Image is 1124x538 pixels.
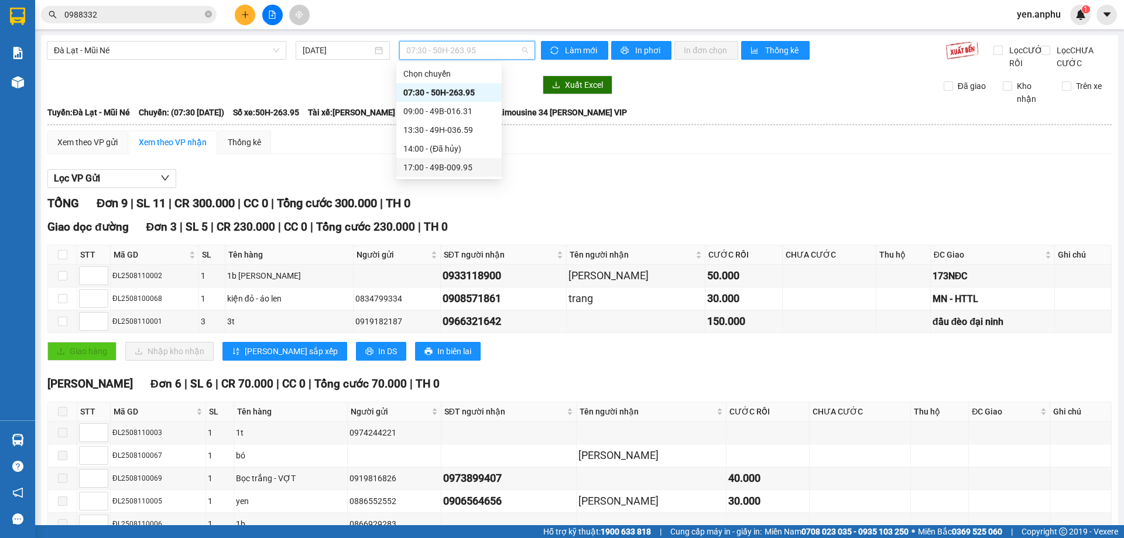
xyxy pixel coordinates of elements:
span: up [98,471,105,478]
div: 3t [227,315,352,328]
div: 1 [208,426,232,439]
span: up [98,426,105,433]
th: STT [77,402,111,422]
th: CƯỚC RỒI [727,402,810,422]
input: 11/08/2025 [303,44,372,57]
td: 0908571861 [441,287,567,310]
span: Tổng cước 70.000 [314,377,407,390]
button: sort-ascending[PERSON_NAME] sắp xếp [222,342,347,361]
span: plus [241,11,249,19]
div: đầu đèo đại ninh [933,314,1053,329]
button: uploadGiao hàng [47,342,116,361]
div: 09:00 - 49B-016.31 [403,105,495,118]
span: CR 70.000 [221,377,273,390]
span: Tài xế: [PERSON_NAME] [PERSON_NAME] [308,106,460,119]
div: 3 [201,315,223,328]
span: Cung cấp máy in - giấy in: [670,525,762,538]
span: Increase Value [95,447,108,455]
span: printer [424,347,433,357]
div: ĐL2508110002 [112,270,197,282]
span: In biên lai [437,345,471,358]
button: downloadNhập kho nhận [125,342,214,361]
th: Tên hàng [234,402,348,422]
div: bó [236,449,345,462]
img: warehouse-icon [12,434,24,446]
div: [PERSON_NAME] [578,493,724,509]
th: STT [77,245,111,265]
span: question-circle [12,461,23,472]
span: TH 0 [386,196,410,210]
span: Đơn 3 [146,220,177,234]
span: up [98,448,105,455]
span: | [276,377,279,390]
td: ĐL2508100068 [111,287,199,310]
div: Bọc trắng - VỢT [236,472,345,485]
button: aim [289,5,310,25]
img: icon-new-feature [1075,9,1086,20]
th: Tên hàng [225,245,354,265]
div: 1 [208,449,232,462]
div: Xem theo VP gửi [57,136,118,149]
span: search [49,11,57,19]
span: Hỗ trợ kỹ thuật: [543,525,651,538]
th: SL [206,402,234,422]
div: 0966321642 [443,313,564,330]
span: Tổng cước 300.000 [277,196,377,210]
span: Xuất Excel [565,78,603,91]
span: SL 6 [190,377,213,390]
td: Kim Chi [577,444,727,467]
span: notification [12,487,23,498]
div: 173NĐC [933,269,1053,283]
div: ĐL2508110001 [112,316,197,327]
td: khuyen [577,490,727,513]
span: | [278,220,281,234]
div: 17:00 - 49B-009.95 [403,161,495,174]
span: printer [621,46,630,56]
span: | [169,196,172,210]
span: TH 0 [416,377,440,390]
button: downloadXuất Excel [543,76,612,94]
img: warehouse-icon [12,76,24,88]
div: 0933118900 [443,268,564,284]
span: Lọc CHƯA CƯỚC [1052,44,1112,70]
div: 30.000 [728,493,807,509]
td: ĐL2508110002 [111,265,199,287]
span: down [98,300,105,307]
span: [PERSON_NAME] [47,377,133,390]
span: | [660,525,662,538]
span: | [380,196,383,210]
span: Tên người nhận [570,248,694,261]
span: Decrease Value [95,299,108,307]
span: Decrease Value [95,433,108,441]
button: In đơn chọn [674,41,738,60]
div: Xem theo VP nhận [139,136,207,149]
th: Ghi chú [1050,402,1112,422]
span: message [12,513,23,525]
span: Người gửi [351,405,429,418]
span: Kho nhận [1012,80,1053,105]
span: CR 230.000 [217,220,275,234]
span: Mã GD [114,248,187,261]
td: ĐL2508100067 [111,444,206,467]
sup: 1 [1082,5,1090,13]
div: 0906564656 [443,493,574,509]
button: Lọc VP Gửi [47,169,176,188]
div: 50.000 [707,268,780,284]
div: 0908571861 [443,290,564,307]
td: ĐL2508110001 [111,310,199,333]
div: yen [236,495,345,508]
span: Decrease Value [95,455,108,464]
span: Increase Value [95,267,108,276]
span: Lọc CƯỚC RỒI [1005,44,1050,70]
span: Decrease Value [95,501,108,510]
span: Increase Value [95,492,108,501]
span: down [160,173,170,183]
div: 0973899407 [443,470,574,486]
td: ĐL2508110005 [111,490,206,513]
div: 0919182187 [355,315,438,328]
span: Increase Value [95,313,108,321]
span: Increase Value [95,470,108,478]
div: 1t [236,426,345,439]
span: Lọc VP Gửi [54,171,100,186]
span: down [98,434,105,441]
